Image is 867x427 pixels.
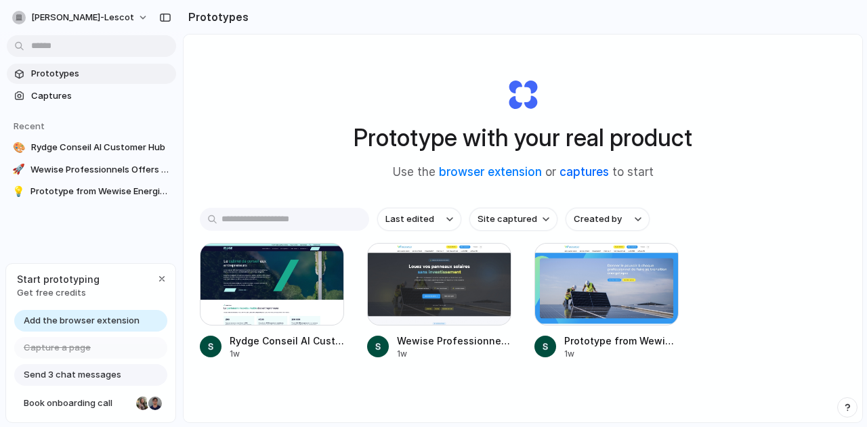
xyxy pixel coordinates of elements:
span: Created by [574,212,622,226]
span: Capture a page [24,341,91,355]
span: Site captured [478,212,537,226]
span: [PERSON_NAME]-lescot [31,11,134,24]
span: Get free credits [17,286,100,300]
span: Rydge Conseil AI Customer Hub [230,334,344,348]
button: Created by [566,208,650,231]
span: Send 3 chat messages [24,368,121,382]
div: 1w [564,348,679,360]
a: Captures [7,86,176,106]
span: Prototype from Wewise Energie Professionnels [30,185,171,198]
div: 1w [397,348,511,360]
button: [PERSON_NAME]-lescot [7,7,155,28]
span: Wewise Professionnels Offers & Locations Hub [397,334,511,348]
span: Wewise Professionnels Offers & Locations Hub [30,163,171,177]
span: Book onboarding call [24,397,131,410]
span: Start prototyping [17,272,100,286]
span: Last edited [385,212,434,226]
a: Book onboarding call [14,392,167,414]
div: Christian Iacullo [147,395,163,411]
div: 💡 [12,185,25,198]
a: 💡Prototype from Wewise Energie Professionnels [7,181,176,202]
span: Prototypes [31,67,171,81]
span: Rydge Conseil AI Customer Hub [31,141,171,154]
a: Prototypes [7,64,176,84]
span: Recent [14,120,45,131]
div: 🎨 [12,141,26,154]
h1: Prototype with your real product [354,120,692,156]
h2: Prototypes [183,9,249,25]
a: 🎨Rydge Conseil AI Customer Hub [7,137,176,158]
a: Rydge Conseil AI Customer HubRydge Conseil AI Customer Hub1w [200,243,344,360]
button: Last edited [377,208,461,231]
span: Use the or to start [393,164,654,181]
button: Site captured [469,208,557,231]
a: Wewise Professionnels Offers & Locations HubWewise Professionnels Offers & Locations Hub1w [367,243,511,360]
a: captures [559,165,609,179]
div: 1w [230,348,344,360]
span: Captures [31,89,171,103]
a: browser extension [439,165,542,179]
span: Add the browser extension [24,314,140,328]
div: 🚀 [12,163,25,177]
a: 🚀Wewise Professionnels Offers & Locations Hub [7,160,176,180]
a: Prototype from Wewise Energie ProfessionnelsPrototype from Wewise Energie Professionnels1w [534,243,679,360]
span: Prototype from Wewise Energie Professionnels [564,334,679,348]
div: Nicole Kubica [135,395,151,411]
